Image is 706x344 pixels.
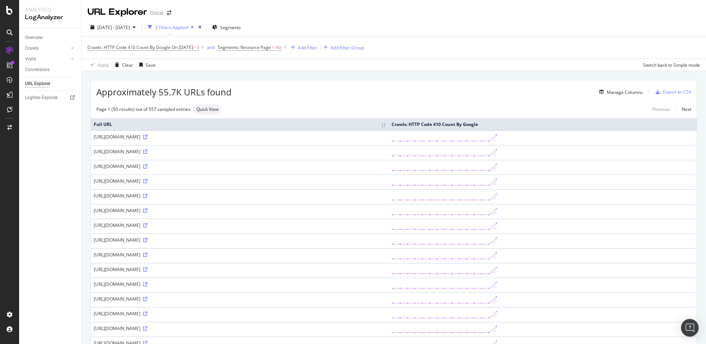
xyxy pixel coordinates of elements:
button: [DATE] - [DATE] [88,21,139,33]
div: [URL][DOMAIN_NAME] [94,296,386,302]
div: [URL][DOMAIN_NAME] [94,178,386,184]
a: Crawls [25,45,69,52]
th: Full URL: activate to sort column ascending [91,118,389,130]
span: > [193,44,196,50]
div: Gocar [150,9,164,17]
div: [URL][DOMAIN_NAME] [94,207,386,214]
div: Manage Columns [607,89,643,95]
a: Conversions [25,66,76,74]
div: [URL][DOMAIN_NAME] [94,222,386,228]
div: URL Explorer [88,6,147,18]
div: [URL][DOMAIN_NAME] [94,310,386,317]
button: Manage Columns [596,88,643,96]
div: Page 1 (50 results) out of 557 sampled entries [96,106,190,112]
div: URL Explorer [25,80,50,88]
div: arrow-right-arrow-left [167,10,171,15]
div: Export as CSV [663,89,691,95]
button: Segments [209,21,244,33]
div: [URL][DOMAIN_NAME] [94,148,386,155]
span: Segments: Resource Page [218,44,271,50]
a: URL Explorer [25,80,76,88]
div: Analytics [25,6,75,13]
div: [URL][DOMAIN_NAME] [94,281,386,287]
div: Visits [25,55,36,63]
span: Segments [220,24,241,31]
div: Open Intercom Messenger [681,319,699,337]
span: [DATE] - [DATE] [97,24,130,31]
div: [URL][DOMAIN_NAME] [94,134,386,140]
a: Overview [25,34,76,42]
button: Export as CSV [653,86,691,98]
span: On [DATE] [172,44,193,50]
div: Overview [25,34,43,42]
button: Add Filter Group [321,43,364,52]
div: [URL][DOMAIN_NAME] [94,193,386,199]
span: Quick View [196,107,218,112]
button: Clear [112,59,133,71]
div: Crawls [25,45,39,52]
button: and [207,44,215,51]
span: = [272,44,275,50]
a: Next [676,104,691,115]
div: neutral label [193,104,221,115]
button: Add Filter [288,43,317,52]
button: Switch back to Simple mode [640,59,700,71]
div: [URL][DOMAIN_NAME] [94,163,386,169]
div: LogAnalyzer [25,13,75,22]
div: [URL][DOMAIN_NAME] [94,252,386,258]
div: [URL][DOMAIN_NAME] [94,237,386,243]
span: Crawls: HTTP Code 410 Count By Google [88,44,171,50]
span: Approximately 55.7K URLs found [96,86,232,98]
button: Apply [88,59,109,71]
div: 2 Filters Applied [155,24,188,31]
div: Conversions [25,66,50,74]
a: Visits [25,55,69,63]
button: Save [136,59,156,71]
span: No [276,42,282,53]
th: Crawls: HTTP Code 410 Count By Google [389,118,697,130]
div: Logfiles Explorer [25,94,58,102]
div: Save [146,62,156,68]
div: times [197,24,203,31]
div: Switch back to Simple mode [643,62,700,68]
div: Apply [97,62,109,68]
div: Add Filter Group [331,45,364,51]
span: 0 [197,42,199,53]
div: [URL][DOMAIN_NAME] [94,266,386,273]
div: Add Filter [298,45,317,51]
div: [URL][DOMAIN_NAME] [94,325,386,331]
div: Clear [122,62,133,68]
div: and [207,44,215,50]
a: Logfiles Explorer [25,94,76,102]
button: 2 Filters Applied [145,21,197,33]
